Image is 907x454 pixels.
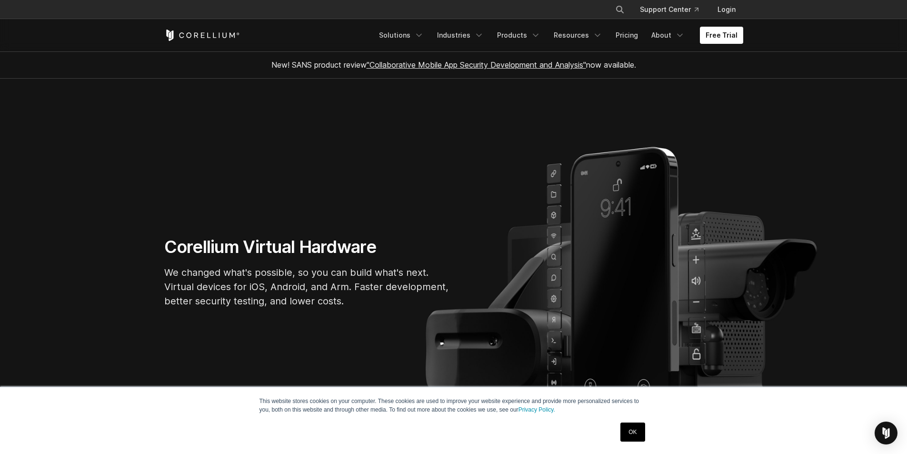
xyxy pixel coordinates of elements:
a: OK [620,423,645,442]
button: Search [611,1,628,18]
span: New! SANS product review now available. [271,60,636,70]
a: Pricing [610,27,644,44]
div: Navigation Menu [604,1,743,18]
a: About [646,27,690,44]
a: Free Trial [700,27,743,44]
a: Login [710,1,743,18]
p: We changed what's possible, so you can build what's next. Virtual devices for iOS, Android, and A... [164,265,450,308]
a: Solutions [373,27,429,44]
a: Corellium Home [164,30,240,41]
h1: Corellium Virtual Hardware [164,236,450,258]
p: This website stores cookies on your computer. These cookies are used to improve your website expe... [259,397,648,414]
div: Navigation Menu [373,27,743,44]
a: Support Center [632,1,706,18]
a: Privacy Policy. [518,406,555,413]
a: Resources [548,27,608,44]
a: Industries [431,27,489,44]
a: "Collaborative Mobile App Security Development and Analysis" [367,60,586,70]
div: Open Intercom Messenger [875,422,897,444]
a: Products [491,27,546,44]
